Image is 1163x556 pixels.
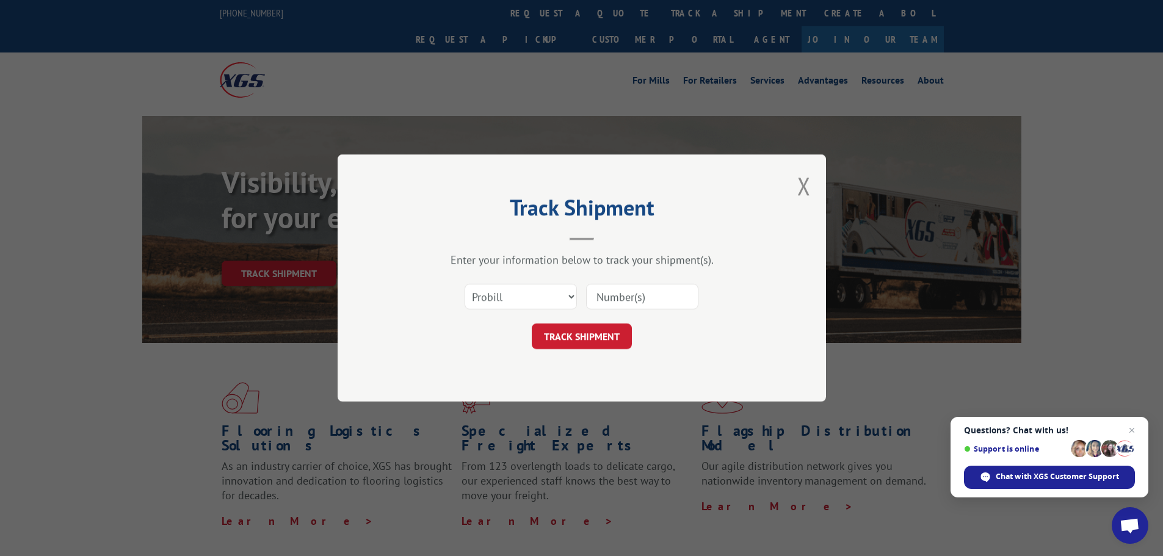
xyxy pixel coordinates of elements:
span: Close chat [1125,423,1139,438]
h2: Track Shipment [399,199,765,222]
button: TRACK SHIPMENT [532,323,632,349]
span: Support is online [964,444,1067,453]
div: Chat with XGS Customer Support [964,466,1135,489]
span: Chat with XGS Customer Support [996,471,1119,482]
input: Number(s) [586,284,698,309]
div: Open chat [1112,507,1148,544]
button: Close modal [797,170,811,202]
span: Questions? Chat with us! [964,425,1135,435]
div: Enter your information below to track your shipment(s). [399,253,765,267]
